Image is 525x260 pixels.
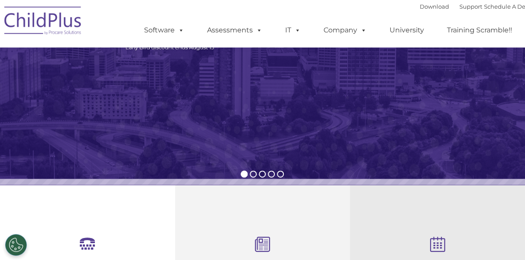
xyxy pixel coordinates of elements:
[117,57,144,63] span: Last name
[438,22,521,39] a: Training Scramble!!
[381,22,433,39] a: University
[135,22,193,39] a: Software
[277,22,309,39] a: IT
[5,234,27,256] button: Cookies Settings
[459,3,482,10] a: Support
[198,22,271,39] a: Assessments
[420,3,449,10] a: Download
[117,92,154,99] span: Phone number
[315,22,375,39] a: Company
